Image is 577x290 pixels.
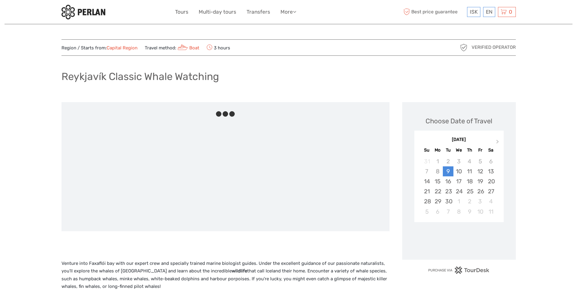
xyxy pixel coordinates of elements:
[232,268,247,274] strong: wildlife
[414,137,504,143] div: [DATE]
[443,176,453,186] div: Choose Tuesday, September 16th, 2025
[176,45,200,51] a: Boat
[464,207,475,217] div: Choose Thursday, October 9th, 2025
[207,43,230,52] span: 3 hours
[247,8,270,16] a: Transfers
[422,207,432,217] div: Choose Sunday, October 5th, 2025
[475,196,486,206] div: Choose Friday, October 3rd, 2025
[453,166,464,176] div: Choose Wednesday, September 10th, 2025
[453,156,464,166] div: Not available Wednesday, September 3rd, 2025
[422,156,432,166] div: Not available Sunday, August 31st, 2025
[61,45,138,51] span: Region / Starts from:
[486,186,496,196] div: Choose Saturday, September 27th, 2025
[428,266,489,274] img: PurchaseViaTourDesk.png
[61,70,219,83] h1: Reykjavík Classic Whale Watching
[472,44,516,51] span: Verified Operator
[107,45,138,51] a: Capital Region
[422,166,432,176] div: Not available Sunday, September 7th, 2025
[475,186,486,196] div: Choose Friday, September 26th, 2025
[475,176,486,186] div: Choose Friday, September 19th, 2025
[483,7,495,17] div: EN
[464,186,475,196] div: Choose Thursday, September 25th, 2025
[416,156,502,217] div: month 2025-09
[432,146,443,154] div: Mo
[443,146,453,154] div: Tu
[199,8,236,16] a: Multi-day tours
[432,176,443,186] div: Choose Monday, September 15th, 2025
[486,207,496,217] div: Choose Saturday, October 11th, 2025
[280,8,296,16] a: More
[426,116,492,126] div: Choose Date of Travel
[475,166,486,176] div: Choose Friday, September 12th, 2025
[422,146,432,154] div: Su
[422,176,432,186] div: Choose Sunday, September 14th, 2025
[459,43,469,52] img: verified_operator_grey_128.png
[432,207,443,217] div: Choose Monday, October 6th, 2025
[432,156,443,166] div: Not available Monday, September 1st, 2025
[443,166,453,176] div: Choose Tuesday, September 9th, 2025
[470,9,478,15] span: ISK
[457,238,461,242] div: Loading...
[443,156,453,166] div: Not available Tuesday, September 2nd, 2025
[432,186,443,196] div: Choose Monday, September 22nd, 2025
[475,156,486,166] div: Not available Friday, September 5th, 2025
[422,196,432,206] div: Choose Sunday, September 28th, 2025
[486,196,496,206] div: Choose Saturday, October 4th, 2025
[453,207,464,217] div: Choose Wednesday, October 8th, 2025
[61,5,105,19] img: 288-6a22670a-0f57-43d8-a107-52fbc9b92f2c_logo_small.jpg
[493,138,503,148] button: Next Month
[453,186,464,196] div: Choose Wednesday, September 24th, 2025
[486,146,496,154] div: Sa
[453,196,464,206] div: Choose Wednesday, October 1st, 2025
[443,186,453,196] div: Choose Tuesday, September 23rd, 2025
[464,146,475,154] div: Th
[486,166,496,176] div: Choose Saturday, September 13th, 2025
[422,186,432,196] div: Choose Sunday, September 21st, 2025
[464,156,475,166] div: Not available Thursday, September 4th, 2025
[432,196,443,206] div: Choose Monday, September 29th, 2025
[453,146,464,154] div: We
[432,166,443,176] div: Not available Monday, September 8th, 2025
[145,43,200,52] span: Travel method:
[508,9,513,15] span: 0
[486,176,496,186] div: Choose Saturday, September 20th, 2025
[443,207,453,217] div: Choose Tuesday, October 7th, 2025
[443,196,453,206] div: Choose Tuesday, September 30th, 2025
[464,176,475,186] div: Choose Thursday, September 18th, 2025
[453,176,464,186] div: Choose Wednesday, September 17th, 2025
[475,207,486,217] div: Choose Friday, October 10th, 2025
[464,166,475,176] div: Choose Thursday, September 11th, 2025
[464,196,475,206] div: Choose Thursday, October 2nd, 2025
[486,156,496,166] div: Not available Saturday, September 6th, 2025
[402,7,466,17] span: Best price guarantee
[475,146,486,154] div: Fr
[175,8,188,16] a: Tours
